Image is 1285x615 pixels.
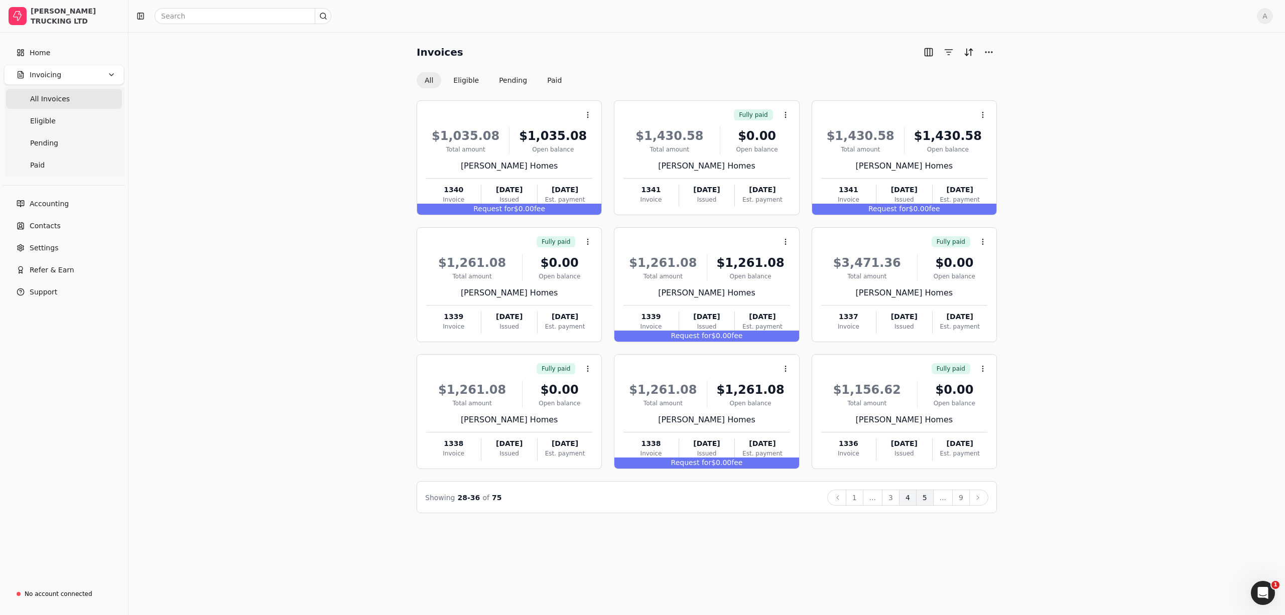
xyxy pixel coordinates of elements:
div: Est. payment [538,322,592,331]
div: Open balance [922,399,987,408]
div: [DATE] [876,438,932,449]
a: Paid [6,155,122,175]
div: Est. payment [538,449,592,458]
div: Open balance [513,145,592,154]
button: 3 [882,490,899,506]
div: 1338 [623,438,678,449]
button: Eligible [445,72,487,88]
div: Total amount [623,145,715,154]
div: 1338 [426,438,481,449]
div: Issued [481,195,537,204]
div: $1,430.58 [623,127,715,145]
div: Open balance [527,272,592,281]
div: [DATE] [933,312,987,322]
div: Issued [481,322,537,331]
span: Request for [868,205,909,213]
div: 1337 [821,312,876,322]
div: [DATE] [735,185,790,195]
button: ... [863,490,882,506]
input: Search [155,8,331,24]
div: Issued [679,449,734,458]
div: Invoice filter options [417,72,570,88]
div: [DATE] [538,438,592,449]
div: Issued [679,322,734,331]
div: [PERSON_NAME] Homes [426,414,592,426]
div: Issued [876,322,932,331]
a: Contacts [4,216,124,236]
div: [PERSON_NAME] Homes [821,160,987,172]
div: $1,156.62 [821,381,913,399]
span: Fully paid [937,364,965,373]
button: 5 [916,490,934,506]
span: of [482,494,489,502]
div: Total amount [623,272,702,281]
div: [DATE] [481,312,537,322]
div: Open balance [711,399,790,408]
button: Support [4,282,124,302]
div: [PERSON_NAME] Homes [821,287,987,299]
div: [DATE] [538,185,592,195]
button: 1 [846,490,863,506]
div: Invoice [426,195,481,204]
div: [DATE] [679,438,734,449]
span: fee [534,205,545,213]
span: Refer & Earn [30,265,74,275]
div: Est. payment [933,195,987,204]
div: Issued [876,195,932,204]
span: Fully paid [739,110,767,119]
button: ... [933,490,953,506]
a: Home [4,43,124,63]
div: [DATE] [679,185,734,195]
div: Total amount [821,399,913,408]
div: Est. payment [538,195,592,204]
button: Pending [491,72,535,88]
div: $1,261.08 [623,381,702,399]
a: Accounting [4,194,124,214]
div: $0.00 [922,254,987,272]
div: $0.00 [614,331,799,342]
div: Open balance [922,272,987,281]
button: 4 [899,490,917,506]
div: $1,430.58 [909,127,987,145]
div: 1336 [821,438,876,449]
div: [PERSON_NAME] TRUCKING LTD [31,6,119,26]
div: Issued [679,195,734,204]
span: Request for [473,205,514,213]
div: Invoice [623,449,678,458]
div: $0.00 [724,127,790,145]
div: Issued [481,449,537,458]
div: [DATE] [679,312,734,322]
div: 1341 [623,185,678,195]
div: 1339 [623,312,678,322]
button: Sort [961,44,977,60]
div: Total amount [426,145,505,154]
button: 9 [952,490,970,506]
a: Settings [4,238,124,258]
div: [PERSON_NAME] Homes [623,414,790,426]
div: $0.00 [812,204,996,215]
span: Eligible [30,116,56,126]
div: Invoice [426,449,481,458]
span: Pending [30,138,58,148]
div: Total amount [426,399,518,408]
div: Invoice [426,322,481,331]
span: 28 - 36 [458,494,480,502]
div: [DATE] [876,312,932,322]
iframe: Intercom live chat [1251,581,1275,605]
span: Settings [30,243,58,253]
span: Home [30,48,50,58]
span: Showing [425,494,455,502]
div: Est. payment [735,322,790,331]
div: Invoice [821,195,876,204]
div: Est. payment [735,449,790,458]
div: Open balance [909,145,987,154]
div: Total amount [821,145,900,154]
span: Support [30,287,57,297]
div: $1,430.58 [821,127,900,145]
div: [PERSON_NAME] Homes [623,160,790,172]
div: [PERSON_NAME] Homes [426,160,592,172]
a: Pending [6,133,122,153]
span: Accounting [30,199,69,209]
div: $1,261.08 [711,381,790,399]
div: Open balance [527,399,592,408]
